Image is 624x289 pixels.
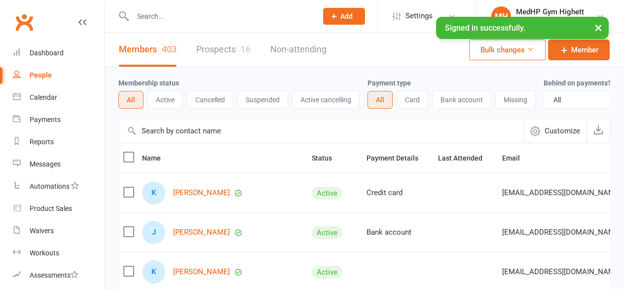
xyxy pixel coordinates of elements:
span: Customize [545,125,580,137]
a: [PERSON_NAME] [173,189,230,197]
button: Payment Details [367,152,429,164]
a: Prospects16 [196,33,251,67]
span: Last Attended [438,154,493,162]
button: Card [397,91,428,109]
div: Payments [30,116,61,124]
div: Product Sales [30,205,72,212]
input: Search by contact name [119,119,523,143]
span: Settings [405,5,433,27]
button: All [367,91,393,109]
span: [EMAIL_ADDRESS][DOMAIN_NAME] [502,183,621,202]
div: Assessments [30,271,78,279]
button: Active cancelling [292,91,360,109]
div: Calendar [30,93,57,101]
div: Messages [30,160,61,168]
input: Search... [130,9,311,23]
a: Payments [13,109,104,131]
div: K [142,260,165,284]
div: Automations [30,182,70,190]
a: Product Sales [13,198,104,220]
div: Credit card [367,189,429,197]
a: People [13,64,104,86]
a: Clubworx [12,10,37,35]
label: Behind on payments? [544,79,611,87]
div: 403 [162,44,177,54]
button: Status [312,152,343,164]
a: Waivers [13,220,104,242]
div: Active [312,226,342,239]
a: [PERSON_NAME] [173,268,230,276]
span: [EMAIL_ADDRESS][DOMAIN_NAME] [502,262,621,281]
a: [PERSON_NAME] [173,228,230,237]
a: Non-attending [270,33,327,67]
span: Status [312,154,343,162]
div: Active [312,187,342,200]
a: Dashboard [13,42,104,64]
div: Waivers [30,227,54,235]
button: × [589,17,607,38]
span: Member [571,44,598,56]
a: Assessments [13,264,104,287]
div: MedHP Gym Highett [516,7,584,16]
button: Suspended [237,91,288,109]
div: J [142,221,165,244]
a: Messages [13,153,104,175]
div: Reports [30,138,54,146]
button: Bank account [432,91,491,109]
a: Calendar [13,86,104,109]
div: 16 [241,44,251,54]
button: All [118,91,144,109]
div: MH [491,6,511,26]
a: Automations [13,175,104,198]
button: Cancelled [187,91,233,109]
label: Payment type [367,79,411,87]
a: Reports [13,131,104,153]
div: People [30,71,52,79]
span: [EMAIL_ADDRESS][DOMAIN_NAME] [502,223,621,242]
div: Workouts [30,249,59,257]
span: Email [502,154,531,162]
div: Dashboard [30,49,64,57]
a: Members403 [119,33,177,67]
label: Membership status [118,79,179,87]
a: Member [548,40,610,60]
button: Last Attended [438,152,493,164]
div: Active [312,266,342,279]
div: MedHP [516,16,584,25]
button: Missing [495,91,536,109]
button: Bulk changes [469,40,546,60]
div: Bank account [367,228,429,237]
a: Workouts [13,242,104,264]
span: Signed in successfully. [445,23,525,33]
div: K [142,181,165,205]
span: Payment Details [367,154,429,162]
button: Add [323,8,365,25]
span: Add [340,12,353,20]
span: Name [142,154,172,162]
button: Customize [523,119,587,143]
button: Active [147,91,183,109]
button: Name [142,152,172,164]
button: Email [502,152,531,164]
